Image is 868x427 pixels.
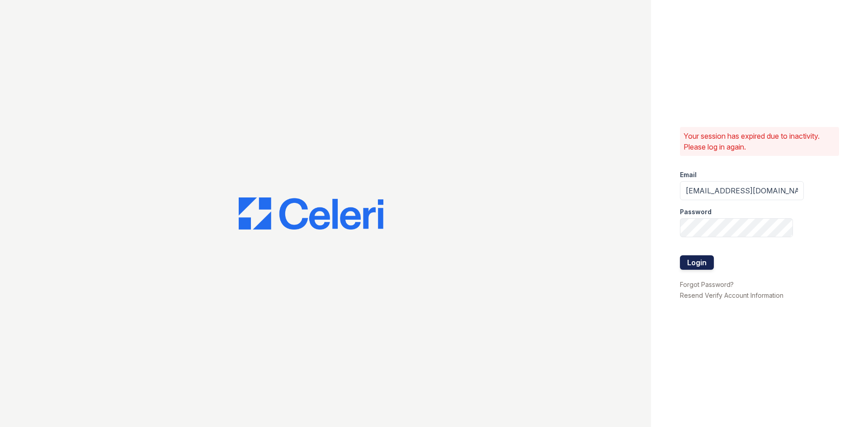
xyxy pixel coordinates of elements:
[680,281,734,288] a: Forgot Password?
[680,255,714,270] button: Login
[680,207,712,216] label: Password
[680,291,783,299] a: Resend Verify Account Information
[680,170,697,179] label: Email
[684,131,835,152] p: Your session has expired due to inactivity. Please log in again.
[239,197,383,230] img: CE_Logo_Blue-a8612792a0a2168367f1c8372b55b34899dd931a85d93a1a3d3e32e68fde9ad4.png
